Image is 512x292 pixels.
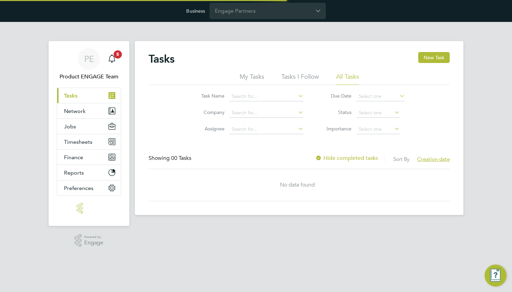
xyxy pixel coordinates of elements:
[49,41,129,226] nav: Main navigation
[57,134,121,149] button: Timesheets
[485,265,507,287] button: Engage Resource Center
[114,50,122,59] span: 5
[57,150,121,165] button: Finance
[149,155,193,162] div: Showing
[105,48,119,70] a: 5
[336,73,359,85] li: All Tasks
[57,180,121,195] button: Preferences
[64,185,93,191] span: Preferences
[281,73,319,85] li: Tasks I Follow
[64,169,84,176] span: Reports
[149,52,175,66] h2: Tasks
[315,155,378,162] label: Hide completed tasks
[240,73,264,85] li: My Tasks
[356,108,400,118] input: Select one
[57,88,121,103] a: Tasks
[393,156,409,162] label: Sort By
[418,52,450,63] button: New Task
[57,73,121,81] span: Product ENGAGE Team
[356,92,405,101] input: Select one
[194,93,225,99] label: Task Name
[57,203,121,214] a: Go to home page
[171,155,191,162] span: 00 Tasks
[84,234,103,240] span: Powered by
[77,203,101,214] img: engage-logo-retina.png
[321,109,351,115] label: Status
[186,8,205,14] label: Business
[64,123,76,130] span: Jobs
[229,125,304,134] input: Search for...
[75,234,104,247] a: Powered byEngage
[57,103,121,118] button: Network
[64,154,83,161] span: Finance
[64,139,92,145] span: Timesheets
[84,240,103,246] span: Engage
[229,108,304,118] input: Search for...
[84,54,94,63] span: PE
[356,125,400,134] input: Select one
[64,92,77,99] span: Tasks
[417,156,450,162] span: Creation date
[229,92,304,101] input: Search for...
[64,108,86,114] span: Network
[149,181,446,189] div: No data found
[321,126,351,132] label: Importance
[321,93,351,99] label: Due Date
[57,48,121,81] a: PEProduct ENGAGE Team
[57,165,121,180] button: Reports
[57,119,121,134] button: Jobs
[194,109,225,115] label: Company
[194,126,225,132] label: Assignee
